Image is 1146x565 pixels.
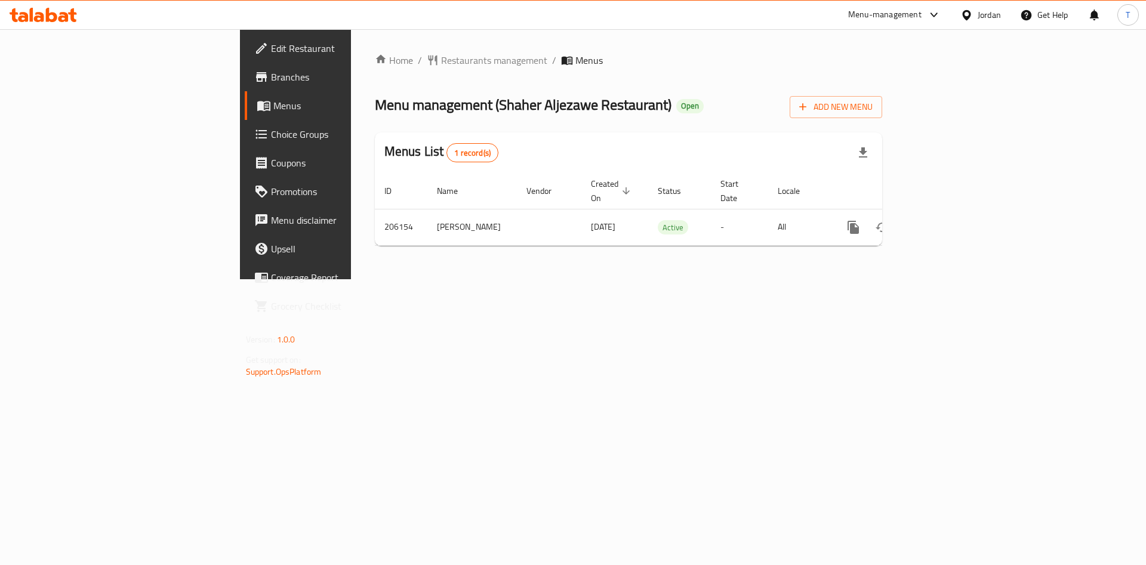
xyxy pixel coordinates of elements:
a: Coverage Report [245,263,432,292]
span: Edit Restaurant [271,41,422,55]
span: Start Date [720,177,754,205]
span: 1 record(s) [447,147,498,159]
span: Menus [575,53,603,67]
td: [PERSON_NAME] [427,209,517,245]
h2: Menus List [384,143,498,162]
div: Active [658,220,688,234]
a: Coupons [245,149,432,177]
a: Choice Groups [245,120,432,149]
span: Version: [246,332,275,347]
button: Change Status [868,213,897,242]
span: Coverage Report [271,270,422,285]
nav: breadcrumb [375,53,883,67]
span: Menus [273,98,422,113]
span: Open [676,101,704,111]
span: Menu management ( Shaher Aljezawe Restaurant ) [375,91,671,118]
span: Add New Menu [799,100,873,115]
span: Status [658,184,697,198]
span: Menu disclaimer [271,213,422,227]
span: ID [384,184,407,198]
span: Promotions [271,184,422,199]
span: Active [658,221,688,234]
span: Grocery Checklist [271,299,422,313]
a: Support.OpsPlatform [246,364,322,379]
li: / [552,53,556,67]
a: Restaurants management [427,53,547,67]
a: Edit Restaurant [245,34,432,63]
span: Locale [778,184,815,198]
span: Choice Groups [271,127,422,141]
span: T [1126,8,1130,21]
span: Upsell [271,242,422,256]
td: - [711,209,768,245]
div: Menu-management [848,8,922,22]
span: 1.0.0 [277,332,295,347]
span: Restaurants management [441,53,547,67]
a: Menu disclaimer [245,206,432,234]
a: Upsell [245,234,432,263]
table: enhanced table [375,173,963,246]
span: Name [437,184,473,198]
button: Add New Menu [790,96,882,118]
a: Menus [245,91,432,120]
span: Get support on: [246,352,301,368]
span: Vendor [526,184,567,198]
th: Actions [830,173,963,209]
a: Branches [245,63,432,91]
td: All [768,209,830,245]
button: more [839,213,868,242]
a: Grocery Checklist [245,292,432,320]
span: Branches [271,70,422,84]
div: Jordan [978,8,1001,21]
span: Coupons [271,156,422,170]
a: Promotions [245,177,432,206]
div: Export file [849,138,877,167]
span: [DATE] [591,219,615,234]
div: Total records count [446,143,498,162]
span: Created On [591,177,634,205]
div: Open [676,99,704,113]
